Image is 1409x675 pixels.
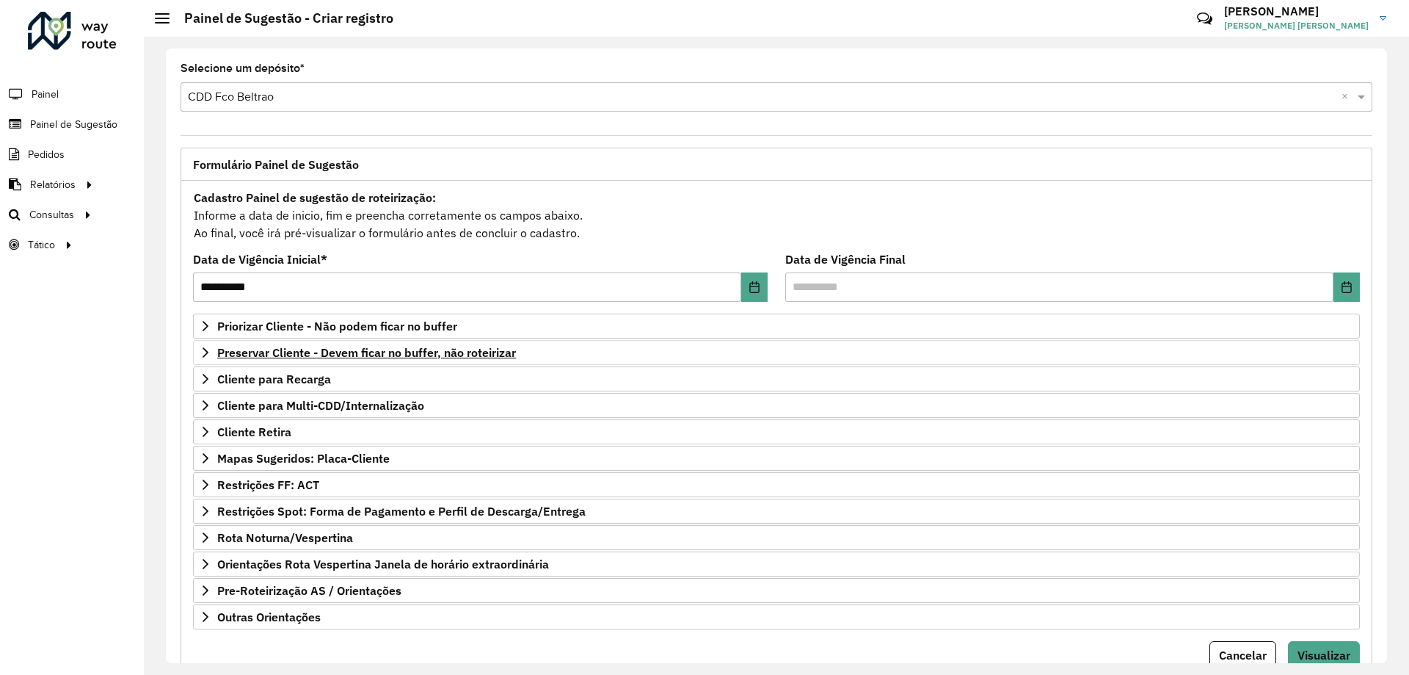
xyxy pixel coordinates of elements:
span: Priorizar Cliente - Não podem ficar no buffer [217,320,457,332]
a: Preservar Cliente - Devem ficar no buffer, não roteirizar [193,340,1360,365]
label: Data de Vigência Final [785,250,906,268]
label: Selecione um depósito [181,59,305,77]
a: Mapas Sugeridos: Placa-Cliente [193,446,1360,471]
a: Restrições FF: ACT [193,472,1360,497]
span: Clear all [1341,88,1354,106]
span: Cliente Retira [217,426,291,438]
a: Orientações Rota Vespertina Janela de horário extraordinária [193,552,1360,577]
div: Informe a data de inicio, fim e preencha corretamente os campos abaixo. Ao final, você irá pré-vi... [193,188,1360,242]
a: Outras Orientações [193,604,1360,629]
span: Restrições FF: ACT [217,479,319,491]
h2: Painel de Sugestão - Criar registro [170,10,393,26]
button: Visualizar [1288,641,1360,669]
span: [PERSON_NAME] [PERSON_NAME] [1224,19,1369,32]
span: Mapas Sugeridos: Placa-Cliente [217,452,390,464]
span: Tático [28,237,55,253]
span: Painel [32,87,59,102]
span: Outras Orientações [217,611,321,623]
a: Pre-Roteirização AS / Orientações [193,578,1360,603]
a: Cliente para Recarga [193,367,1360,391]
a: Rota Noturna/Vespertina [193,525,1360,550]
span: Visualizar [1297,648,1350,663]
h3: [PERSON_NAME] [1224,4,1369,18]
span: Cancelar [1219,648,1267,663]
span: Pre-Roteirização AS / Orientações [217,585,401,596]
a: Cliente Retira [193,419,1360,444]
a: Restrições Spot: Forma de Pagamento e Perfil de Descarga/Entrega [193,499,1360,524]
button: Choose Date [1333,272,1360,302]
span: Painel de Sugestão [30,117,117,132]
label: Data de Vigência Inicial [193,250,327,268]
span: Consultas [29,207,74,223]
strong: Cadastro Painel de sugestão de roteirização: [194,190,436,205]
button: Choose Date [741,272,768,302]
span: Orientações Rota Vespertina Janela de horário extraordinária [217,558,549,570]
a: Cliente para Multi-CDD/Internalização [193,393,1360,418]
a: Priorizar Cliente - Não podem ficar no buffer [193,314,1360,339]
span: Cliente para Multi-CDD/Internalização [217,400,424,411]
span: Formulário Painel de Sugestão [193,159,359,170]
span: Relatórios [30,177,76,192]
span: Preservar Cliente - Devem ficar no buffer, não roteirizar [217,347,516,358]
a: Contato Rápido [1189,3,1220,35]
button: Cancelar [1209,641,1276,669]
span: Rota Noturna/Vespertina [217,532,353,544]
span: Pedidos [28,147,65,162]
span: Restrições Spot: Forma de Pagamento e Perfil de Descarga/Entrega [217,505,586,517]
span: Cliente para Recarga [217,373,331,385]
